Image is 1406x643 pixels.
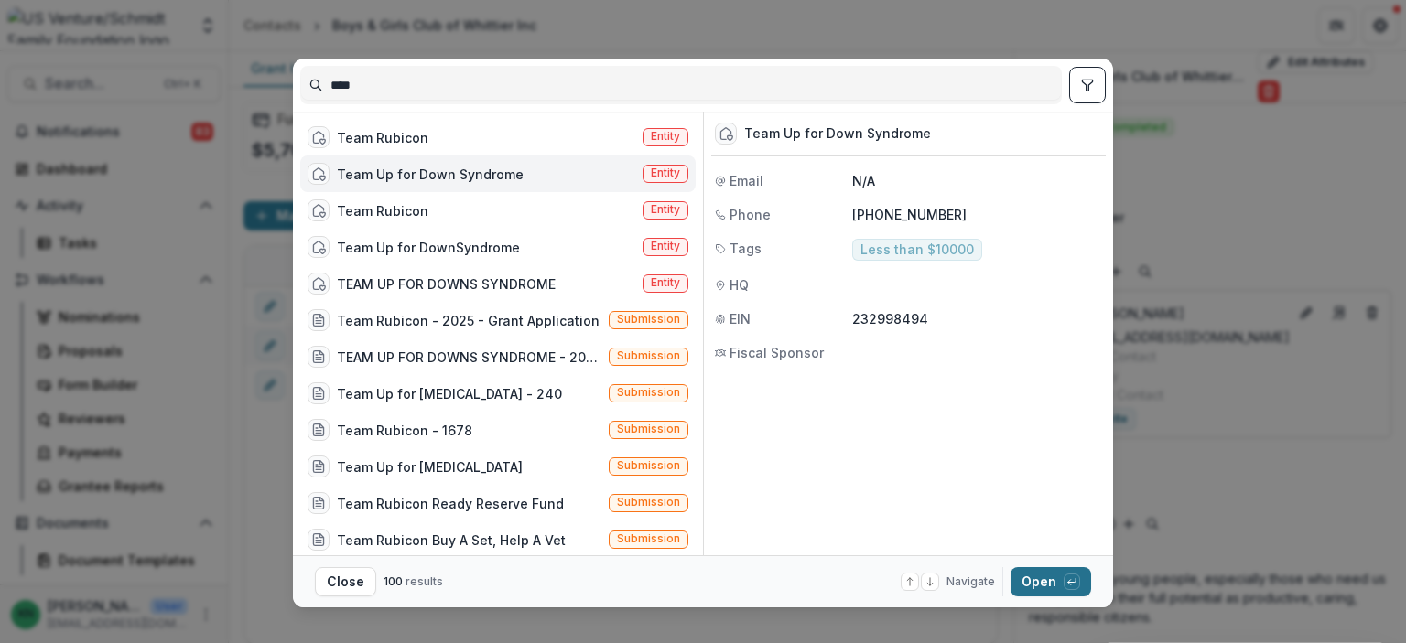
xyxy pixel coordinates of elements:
[730,205,771,224] span: Phone
[651,276,680,289] span: Entity
[406,574,443,588] span: results
[337,494,564,513] div: Team Rubicon Ready Reserve Fund
[651,203,680,216] span: Entity
[1011,567,1091,596] button: Open
[337,201,428,220] div: Team Rubicon
[337,384,562,403] div: Team Up for [MEDICAL_DATA] - 240
[617,386,680,399] span: Submission
[617,313,680,326] span: Submission
[384,574,403,588] span: 100
[852,171,1102,190] p: N/A
[744,126,931,142] div: Team Up for Down Syndrome
[337,238,520,257] div: Team Up for DownSyndrome
[651,130,680,143] span: Entity
[337,421,472,440] div: Team Rubicon - 1678
[651,240,680,252] span: Entity
[730,275,749,295] span: HQ
[617,496,680,509] span: Submission
[337,274,556,294] div: TEAM UP FOR DOWNS SYNDROME
[337,457,523,477] div: Team Up for [MEDICAL_DATA]
[617,349,680,362] span: Submission
[337,348,601,367] div: TEAM UP FOR DOWNS SYNDROME - 2025 - Out of Cycle Sponsorship Application
[651,166,680,179] span: Entity
[852,205,1102,224] p: [PHONE_NUMBER]
[337,311,600,330] div: Team Rubicon - 2025 - Grant Application
[617,459,680,472] span: Submission
[860,242,974,258] span: Less than $10000
[337,165,524,184] div: Team Up for Down Syndrome
[852,309,1102,328] p: 232998494
[730,239,762,258] span: Tags
[617,423,680,435] span: Submission
[946,573,995,590] span: Navigate
[730,171,763,190] span: Email
[1069,67,1106,103] button: toggle filters
[337,530,566,550] div: Team Rubicon Buy A Set, Help A Vet
[315,567,376,596] button: Close
[337,128,428,147] div: Team Rubicon
[617,532,680,545] span: Submission
[730,343,824,362] span: Fiscal Sponsor
[730,309,751,328] span: EIN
